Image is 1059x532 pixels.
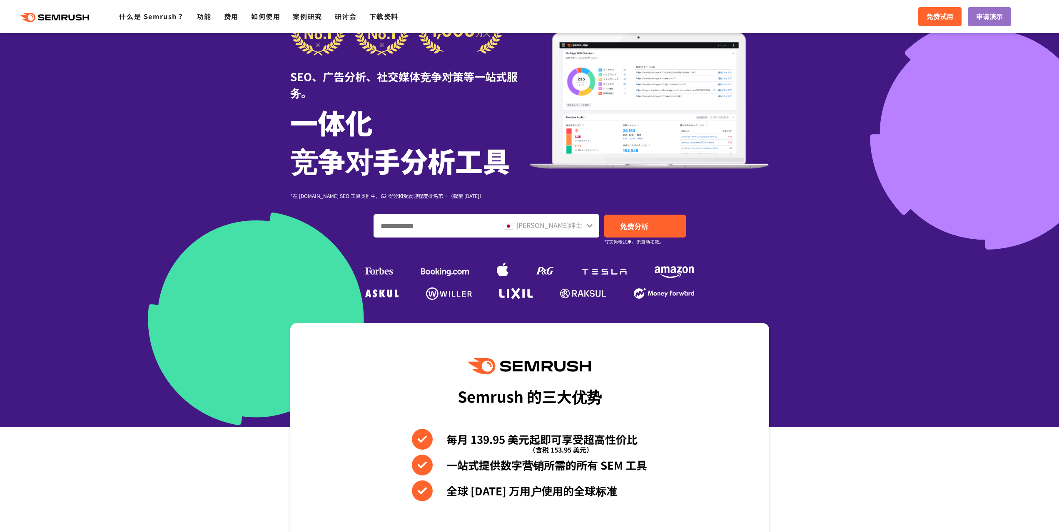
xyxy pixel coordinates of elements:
[446,483,617,498] font: 全球 [DATE] 万用户使用的全球标准
[976,11,1003,21] font: 申请演示
[927,11,953,21] font: 免费试用
[374,215,496,237] input: 输入域名、关键字或 URL
[224,11,239,21] a: 费用
[604,215,686,238] a: 免费分析
[251,11,280,21] a: 如何使用
[290,192,484,199] font: *在 [DOMAIN_NAME] SEO 工具类别中，G2 得分和受欢迎程度排名第一（截至 [DATE]）
[529,445,593,455] font: （含税 153.95 美元）
[197,11,212,21] a: 功能
[335,11,357,21] a: 研讨会
[446,457,647,473] font: 一站式提供数字营销所需的所有 SEM 工具
[620,221,648,231] font: 免费分析
[293,11,322,21] a: 案例研究
[369,11,399,21] a: 下载资料
[516,220,582,230] font: [PERSON_NAME]绅士
[604,238,664,245] font: *7天免费试用。无自动扣款。
[468,358,591,374] img: Semrush
[290,140,510,180] font: 竞争对手分析工具
[119,11,184,21] a: 什么是 Semrush？
[290,102,373,142] font: 一体化
[918,7,962,26] a: 免费试用
[290,69,518,100] font: SEO、广告分析、社交媒体竞争对策等一站式服务。
[458,385,602,407] font: Semrush 的三大优势
[446,431,638,447] font: 每月 139.95 美元起即可享受超高性价比
[968,7,1011,26] a: 申请演示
